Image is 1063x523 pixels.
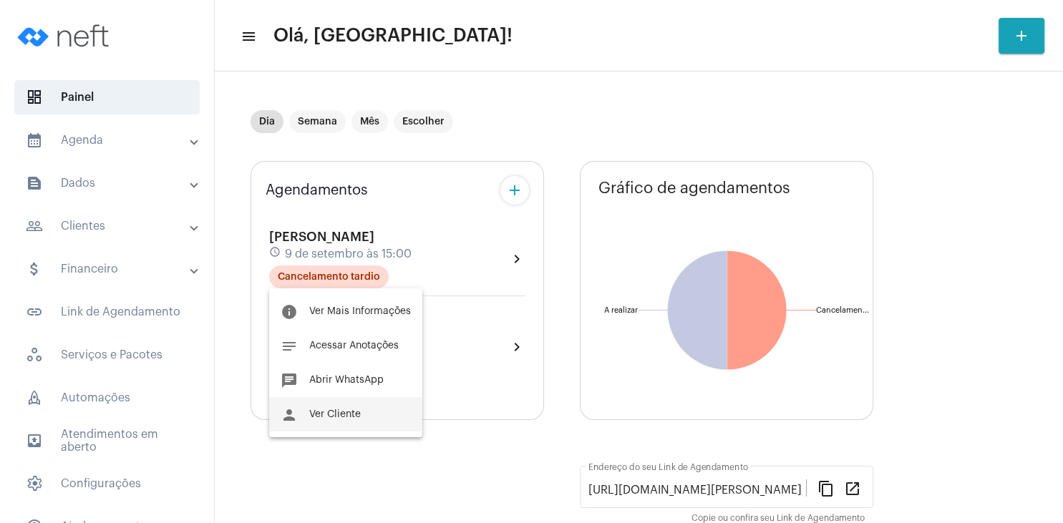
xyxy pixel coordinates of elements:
[309,409,361,419] span: Ver Cliente
[281,372,298,389] mat-icon: chat
[309,341,399,351] span: Acessar Anotações
[309,306,411,316] span: Ver Mais Informações
[309,375,384,385] span: Abrir WhatsApp
[281,338,298,355] mat-icon: notes
[281,303,298,321] mat-icon: info
[281,406,298,424] mat-icon: person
